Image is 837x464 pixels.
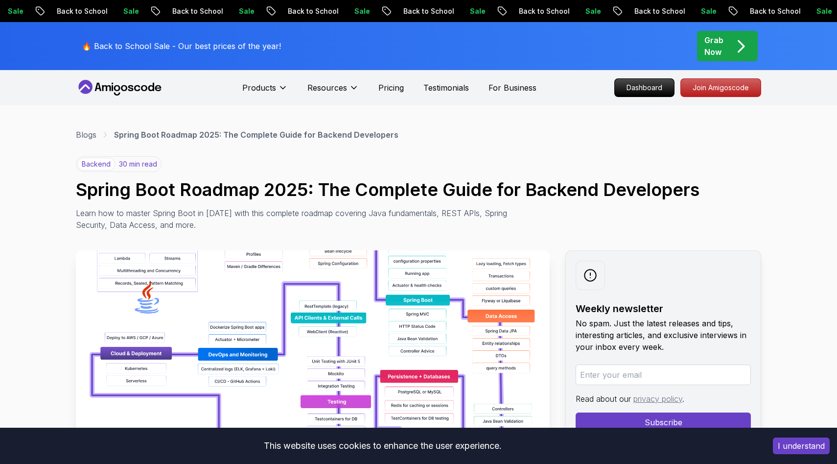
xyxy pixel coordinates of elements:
[307,82,347,94] p: Resources
[76,129,96,141] a: Blogs
[77,158,115,171] p: backend
[773,438,830,454] button: Accept cookies
[76,180,761,199] h1: Spring Boot Roadmap 2025: The Complete Guide for Backend Developers
[715,6,781,16] p: Back to School
[576,317,751,353] p: No spam. Just the latest releases and tips, interesting articles, and exclusive interviews in you...
[253,6,319,16] p: Back to School
[378,82,404,94] a: Pricing
[680,78,761,97] a: Join Amigoscode
[76,207,514,231] p: Learn how to master Spring Boot in [DATE] with this complete roadmap covering Java fundamentals, ...
[319,6,350,16] p: Sale
[82,40,281,52] p: 🔥 Back to School Sale - Our best prices of the year!
[599,6,666,16] p: Back to School
[704,34,723,58] p: Grab Now
[576,365,751,385] input: Enter your email
[614,78,674,97] a: Dashboard
[633,394,682,404] a: privacy policy
[681,79,761,97] p: Join Amigoscode
[119,159,157,169] p: 30 min read
[484,6,550,16] p: Back to School
[88,6,119,16] p: Sale
[22,6,88,16] p: Back to School
[576,413,751,432] button: Subscribe
[242,82,288,101] button: Products
[307,82,359,101] button: Resources
[781,6,813,16] p: Sale
[576,302,751,316] h2: Weekly newsletter
[204,6,235,16] p: Sale
[423,82,469,94] a: Testimonials
[368,6,435,16] p: Back to School
[615,79,674,97] p: Dashboard
[488,82,536,94] a: For Business
[550,6,581,16] p: Sale
[242,82,276,94] p: Products
[137,6,204,16] p: Back to School
[576,393,751,405] p: Read about our .
[7,435,758,457] div: This website uses cookies to enhance the user experience.
[435,6,466,16] p: Sale
[666,6,697,16] p: Sale
[114,129,398,141] p: Spring Boot Roadmap 2025: The Complete Guide for Backend Developers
